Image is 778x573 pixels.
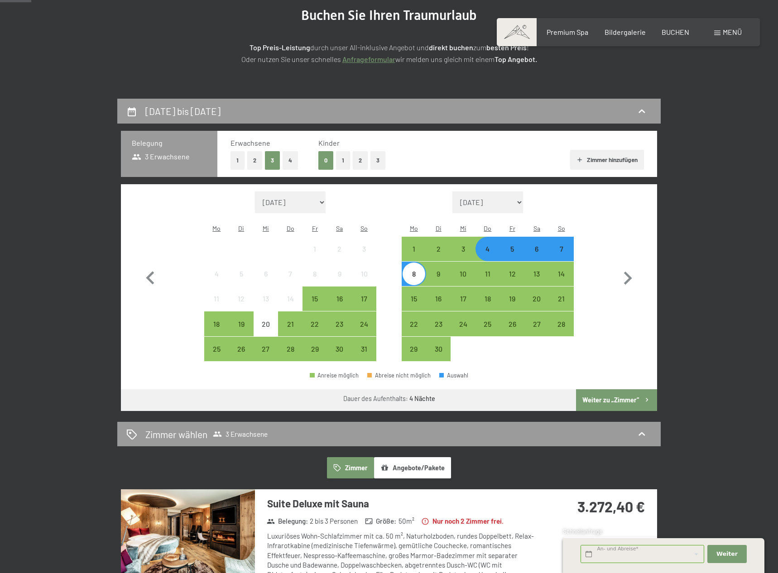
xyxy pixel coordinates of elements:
div: Fri Aug 15 2025 [303,286,327,311]
abbr: Montag [212,224,221,232]
div: 23 [328,320,351,343]
span: Buchen Sie Ihren Traumurlaub [301,7,477,23]
div: Anreise möglich [475,286,500,311]
div: Anreise möglich [327,337,352,361]
div: 20 [255,320,277,343]
div: Auswahl [439,372,468,378]
div: Sun Sep 07 2025 [549,237,574,261]
h2: Zimmer wählen [145,428,207,441]
div: 19 [501,295,523,318]
div: Fri Aug 08 2025 [303,262,327,286]
div: Anreise möglich [310,372,359,378]
div: Anreise nicht möglich [254,286,278,311]
div: 10 [353,270,375,293]
div: Sat Sep 20 2025 [524,286,549,311]
div: Fri Sep 12 2025 [500,262,524,286]
div: Wed Aug 13 2025 [254,286,278,311]
div: Anreise möglich [278,311,303,336]
div: Sat Aug 02 2025 [327,237,352,261]
a: Bildergalerie [605,28,646,36]
div: Anreise nicht möglich [303,237,327,261]
div: Anreise möglich [426,337,451,361]
div: Anreise nicht möglich [278,262,303,286]
div: Sun Aug 17 2025 [352,286,376,311]
h3: Belegung [132,138,207,148]
div: Anreise möglich [475,262,500,286]
div: 4 [476,245,499,268]
div: 19 [230,320,252,343]
div: Tue Aug 05 2025 [229,262,253,286]
div: Fri Sep 19 2025 [500,286,524,311]
div: Mon Aug 11 2025 [204,286,229,311]
div: Sat Aug 30 2025 [327,337,352,361]
div: Thu Aug 07 2025 [278,262,303,286]
div: Tue Sep 23 2025 [426,311,451,336]
div: 1 [403,245,425,268]
div: 21 [279,320,302,343]
div: 24 [353,320,375,343]
div: Thu Sep 25 2025 [475,311,500,336]
div: Anreise möglich [278,337,303,361]
div: Dauer des Aufenthalts: [343,394,435,403]
strong: Nur noch 2 Zimmer frei. [421,516,504,526]
div: Mon Sep 22 2025 [402,311,426,336]
abbr: Mittwoch [263,224,269,232]
div: Anreise nicht möglich [352,237,376,261]
div: Sat Sep 06 2025 [524,237,549,261]
div: Anreise möglich [500,311,524,336]
div: Thu Sep 11 2025 [475,262,500,286]
div: 15 [403,295,425,318]
div: Sat Aug 09 2025 [327,262,352,286]
div: 20 [525,295,548,318]
div: Mon Sep 08 2025 [402,262,426,286]
div: 5 [501,245,523,268]
div: 13 [255,295,277,318]
span: 3 Erwachsene [213,430,268,439]
div: 28 [279,345,302,368]
div: Anreise möglich [500,237,524,261]
abbr: Freitag [312,224,318,232]
div: Fri Sep 05 2025 [500,237,524,261]
div: Thu Aug 14 2025 [278,286,303,311]
span: Erwachsene [231,138,270,147]
div: 14 [550,270,573,293]
div: Anreise nicht möglich [278,286,303,311]
abbr: Freitag [509,224,515,232]
div: Anreise nicht möglich [327,262,352,286]
span: 50 m² [399,516,414,526]
div: Anreise nicht möglich [303,262,327,286]
div: Thu Sep 18 2025 [475,286,500,311]
div: Anreise möglich [254,337,278,361]
div: Tue Sep 02 2025 [426,237,451,261]
div: Mon Aug 18 2025 [204,311,229,336]
div: Wed Aug 20 2025 [254,311,278,336]
div: Anreise nicht möglich [204,262,229,286]
div: Mon Aug 04 2025 [204,262,229,286]
div: 30 [427,345,450,368]
div: Tue Sep 09 2025 [426,262,451,286]
div: 3 [353,245,375,268]
div: Sat Aug 23 2025 [327,311,352,336]
div: 22 [403,320,425,343]
div: 29 [403,345,425,368]
div: Fri Sep 26 2025 [500,311,524,336]
div: 13 [525,270,548,293]
div: Sun Sep 28 2025 [549,311,574,336]
div: Anreise möglich [524,286,549,311]
div: 17 [353,295,375,318]
div: 25 [205,345,228,368]
abbr: Montag [410,224,418,232]
div: Anreise möglich [475,311,500,336]
div: Anreise nicht möglich [204,286,229,311]
div: Anreise möglich [402,311,426,336]
div: Anreise möglich [204,311,229,336]
div: Sun Aug 10 2025 [352,262,376,286]
div: 27 [255,345,277,368]
div: Anreise möglich [229,311,253,336]
div: Tue Aug 19 2025 [229,311,253,336]
div: Mon Sep 15 2025 [402,286,426,311]
div: Anreise nicht möglich [254,262,278,286]
div: Wed Sep 24 2025 [451,311,475,336]
div: Abreise nicht möglich [367,372,431,378]
div: Anreise möglich [303,311,327,336]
